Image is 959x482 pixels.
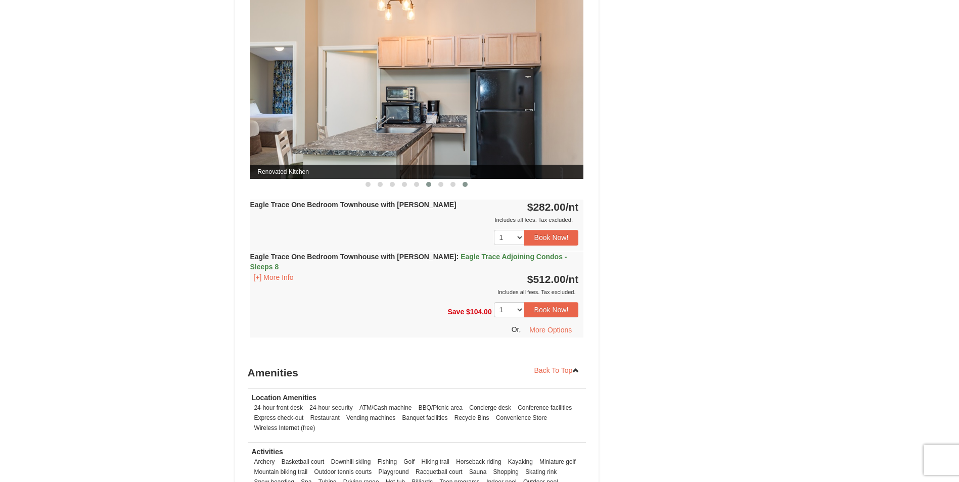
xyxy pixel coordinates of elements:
div: Includes all fees. Tax excluded. [250,215,579,225]
li: Miniature golf [537,457,578,467]
li: Wireless Internet (free) [252,423,318,433]
li: Shopping [491,467,521,477]
li: Banquet facilities [400,413,450,423]
span: Or, [512,325,521,333]
span: /nt [566,201,579,213]
li: Hiking trail [419,457,452,467]
li: Archery [252,457,278,467]
li: Downhill skiing [329,457,374,467]
div: Includes all fees. Tax excluded. [250,287,579,297]
span: $104.00 [466,307,492,315]
li: Conference facilities [515,403,574,413]
button: More Options [523,322,578,338]
li: Golf [401,457,417,467]
span: Renovated Kitchen [250,165,584,179]
li: Kayaking [506,457,535,467]
strong: Location Amenities [252,394,317,402]
li: Recycle Bins [452,413,492,423]
span: $512.00 [527,273,566,285]
li: Vending machines [344,413,398,423]
li: ATM/Cash machine [357,403,415,413]
li: Express check-out [252,413,306,423]
li: 24-hour security [307,403,355,413]
span: Save [447,307,464,315]
strong: $282.00 [527,201,579,213]
li: Racquetball court [413,467,465,477]
button: [+] More Info [250,272,297,283]
a: Back To Top [528,363,586,378]
strong: Activities [252,448,283,456]
span: : [456,253,459,261]
button: Book Now! [524,230,579,245]
li: Concierge desk [467,403,514,413]
li: Mountain biking trail [252,467,310,477]
li: Skating rink [523,467,559,477]
strong: Eagle Trace One Bedroom Townhouse with [PERSON_NAME] [250,201,456,209]
span: /nt [566,273,579,285]
li: BBQ/Picnic area [416,403,465,413]
span: Eagle Trace Adjoining Condos - Sleeps 8 [250,253,567,271]
li: Horseback riding [453,457,504,467]
li: Basketball court [279,457,327,467]
li: 24-hour front desk [252,403,306,413]
li: Outdoor tennis courts [312,467,375,477]
li: Restaurant [308,413,342,423]
button: Book Now! [524,302,579,317]
li: Playground [376,467,412,477]
li: Convenience Store [493,413,550,423]
li: Sauna [467,467,489,477]
h3: Amenities [248,363,586,383]
strong: Eagle Trace One Bedroom Townhouse with [PERSON_NAME] [250,253,567,271]
li: Fishing [375,457,399,467]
